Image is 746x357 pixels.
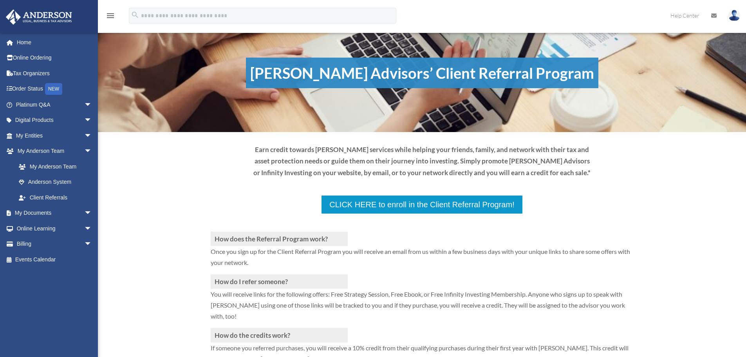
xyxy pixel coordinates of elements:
h3: How do I refer someone? [211,274,348,289]
div: NEW [45,83,62,95]
i: menu [106,11,115,20]
h1: [PERSON_NAME] Advisors’ Client Referral Program [246,58,598,88]
img: Anderson Advisors Platinum Portal [4,9,74,25]
a: Client Referrals [11,190,100,205]
span: arrow_drop_down [84,143,100,159]
span: arrow_drop_down [84,97,100,113]
a: Tax Organizers [5,65,104,81]
a: menu [106,14,115,20]
span: arrow_drop_down [84,205,100,221]
i: search [131,11,139,19]
span: arrow_drop_down [84,236,100,252]
p: You will receive links for the following offers: Free Strategy Session, Free Ebook, or Free Infin... [211,289,634,328]
span: arrow_drop_down [84,112,100,129]
a: Order StatusNEW [5,81,104,97]
h3: How does the Referral Program work? [211,232,348,246]
a: Home [5,34,104,50]
a: Billingarrow_drop_down [5,236,104,252]
a: Digital Productsarrow_drop_down [5,112,104,128]
span: arrow_drop_down [84,221,100,237]
span: arrow_drop_down [84,128,100,144]
h3: How do the credits work? [211,328,348,343]
a: My Anderson Teamarrow_drop_down [5,143,104,159]
a: My Entitiesarrow_drop_down [5,128,104,143]
a: Platinum Q&Aarrow_drop_down [5,97,104,112]
a: Anderson System [11,174,104,190]
p: Once you sign up for the Client Referral Program you will receive an email from us within a few b... [211,246,634,274]
a: CLICK HERE to enroll in the Client Referral Program! [321,195,523,214]
a: Events Calendar [5,252,104,267]
a: My Documentsarrow_drop_down [5,205,104,221]
a: Online Ordering [5,50,104,66]
p: Earn credit towards [PERSON_NAME] services while helping your friends, family, and network with t... [253,144,591,179]
a: My Anderson Team [11,159,104,174]
img: User Pic [728,10,740,21]
a: Online Learningarrow_drop_down [5,221,104,236]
